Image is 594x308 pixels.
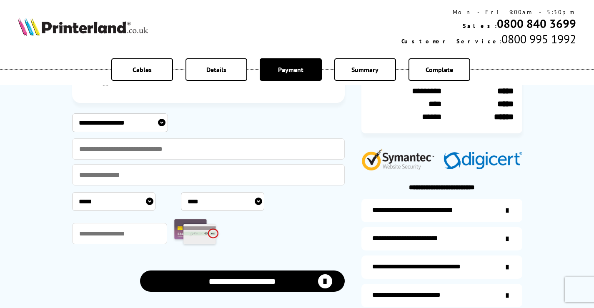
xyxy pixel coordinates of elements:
span: Summary [351,65,378,74]
div: Mon - Fri 9:00am - 5:30pm [401,8,576,16]
a: items-arrive [361,227,522,250]
a: secure-website [361,284,522,307]
a: 0800 840 3699 [497,16,576,31]
span: Cables [133,65,152,74]
img: Printerland Logo [18,18,148,36]
span: Sales: [463,22,497,30]
a: additional-cables [361,255,522,279]
span: Details [206,65,226,74]
span: 0800 995 1992 [501,31,576,47]
a: additional-ink [361,199,522,222]
span: Complete [426,65,453,74]
span: Payment [278,65,303,74]
span: Customer Service: [401,38,501,45]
